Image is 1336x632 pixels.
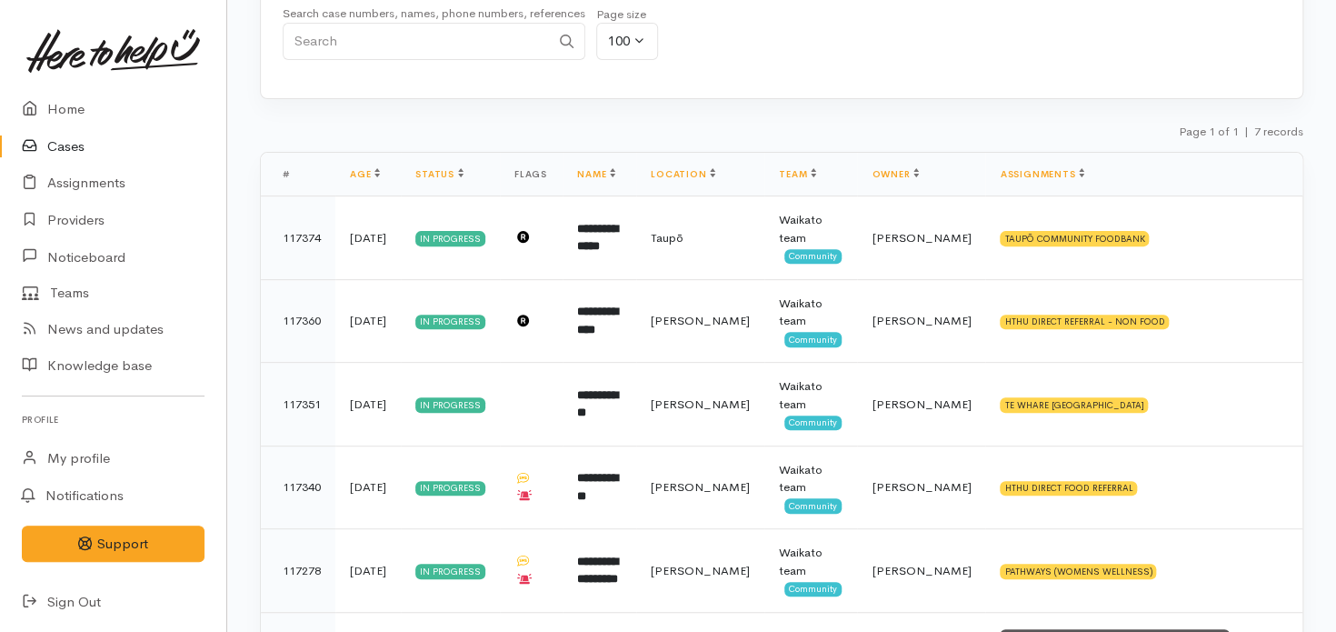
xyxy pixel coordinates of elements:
th: # [261,153,335,196]
td: 117351 [261,363,335,446]
span: Community [784,582,842,597]
td: [DATE] [335,196,401,280]
a: Name [577,168,615,180]
div: TE WHARE [GEOGRAPHIC_DATA] [1000,397,1148,412]
td: [DATE] [335,279,401,363]
span: Taupō [651,230,683,246]
td: 117374 [261,196,335,280]
span: [PERSON_NAME] [872,563,971,578]
span: [PERSON_NAME] [872,230,971,246]
span: [PERSON_NAME] [651,563,750,578]
div: In progress [415,397,485,412]
span: Community [784,249,842,264]
td: 117278 [261,529,335,613]
div: Waikato team [779,544,842,579]
div: PATHWAYS (WOMENS WELLNESS) [1000,564,1156,578]
div: Waikato team [779,377,842,413]
div: In progress [415,231,485,246]
td: 117340 [261,446,335,529]
span: [PERSON_NAME] [651,396,750,412]
td: [DATE] [335,529,401,613]
h6: Profile [22,407,204,432]
button: Support [22,526,204,563]
div: Page size [596,5,658,24]
span: Community [784,416,842,430]
div: In progress [415,481,485,496]
input: Search [283,23,550,60]
a: Assignments [1000,168,1084,180]
div: In progress [415,564,485,578]
span: [PERSON_NAME] [872,396,971,412]
a: Owner [872,168,919,180]
span: [PERSON_NAME] [872,313,971,328]
a: Status [415,168,464,180]
small: Page 1 of 1 7 records [1179,124,1303,139]
div: 100 [608,31,630,52]
div: HTHU DIRECT FOOD REFERRAL [1000,481,1137,496]
div: In progress [415,315,485,329]
span: [PERSON_NAME] [651,313,750,328]
td: [DATE] [335,363,401,446]
td: [DATE] [335,446,401,529]
div: TAUPŌ COMMUNITY FOODBANK [1000,231,1149,246]
span: Community [784,498,842,513]
div: Waikato team [779,295,842,330]
button: 100 [596,23,658,60]
span: | [1244,124,1249,139]
span: [PERSON_NAME] [872,479,971,495]
small: Search case numbers, names, phone numbers, references [283,5,585,21]
div: Waikato team [779,211,842,246]
a: Location [651,168,715,180]
span: Community [784,332,842,346]
div: HTHU DIRECT REFERRAL - NON FOOD [1000,315,1169,329]
a: Age [350,168,380,180]
th: Flags [500,153,563,196]
span: [PERSON_NAME] [651,479,750,495]
div: Waikato team [779,461,842,497]
a: Team [779,168,816,180]
td: 117360 [261,279,335,363]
